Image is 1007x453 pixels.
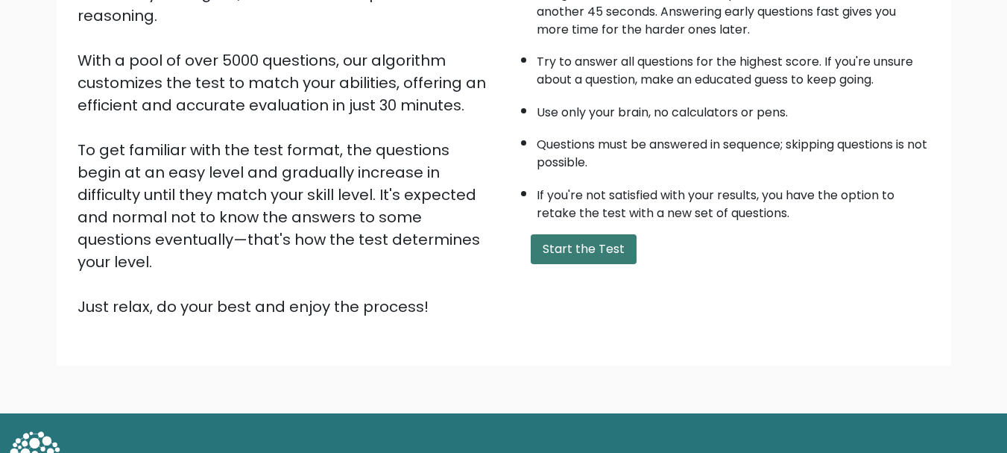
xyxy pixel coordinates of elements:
button: Start the Test [531,234,637,264]
li: If you're not satisfied with your results, you have the option to retake the test with a new set ... [537,179,930,222]
li: Try to answer all questions for the highest score. If you're unsure about a question, make an edu... [537,46,930,89]
li: Use only your brain, no calculators or pens. [537,96,930,122]
li: Questions must be answered in sequence; skipping questions is not possible. [537,128,930,172]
